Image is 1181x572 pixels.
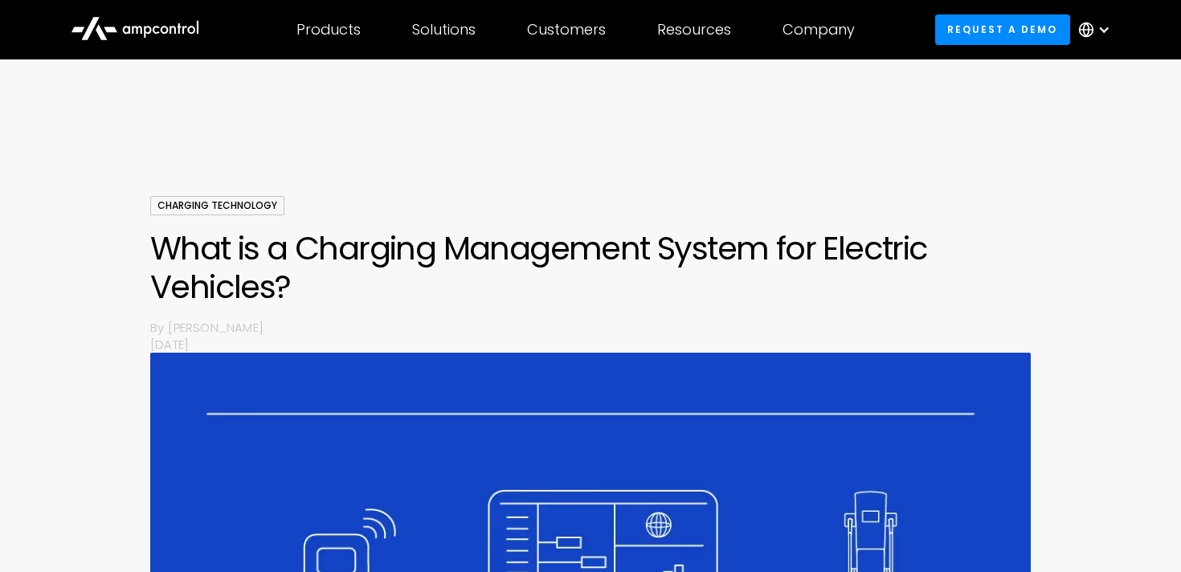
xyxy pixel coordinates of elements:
[150,336,1031,353] p: [DATE]
[783,21,855,39] div: Company
[150,229,1031,306] h1: What is a Charging Management System for Electric Vehicles?
[657,21,731,39] div: Resources
[296,21,361,39] div: Products
[150,319,168,336] p: By
[527,21,606,39] div: Customers
[150,196,284,215] div: Charging Technology
[412,21,476,39] div: Solutions
[935,14,1070,44] a: Request a demo
[168,319,1031,336] p: [PERSON_NAME]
